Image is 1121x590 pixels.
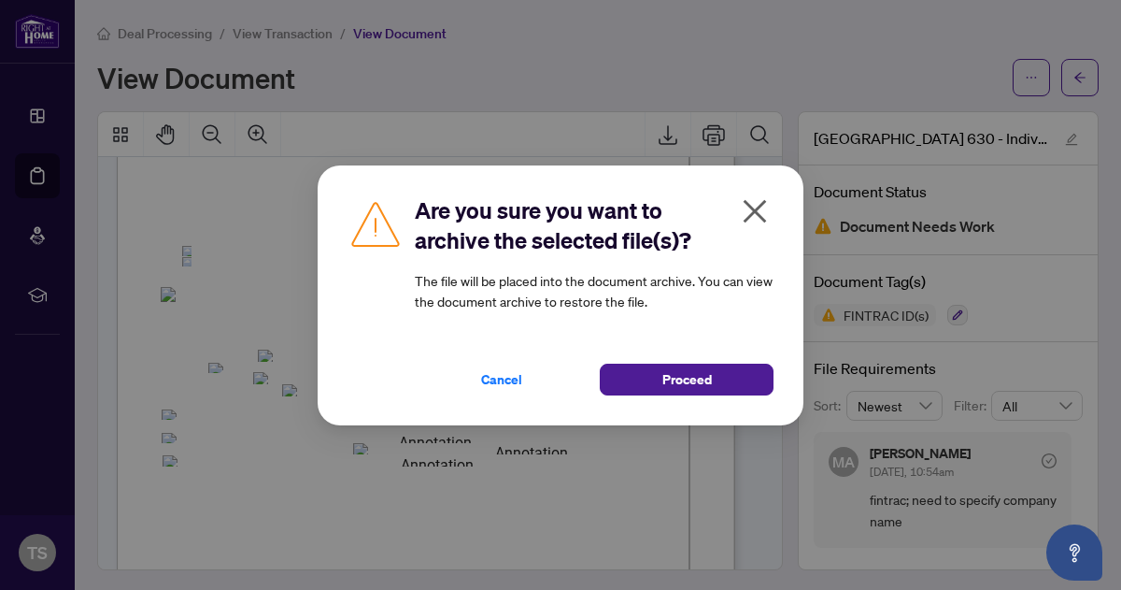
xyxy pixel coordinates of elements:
[600,364,773,396] button: Proceed
[740,196,770,226] span: close
[1046,525,1102,581] button: Open asap
[415,270,773,311] article: The file will be placed into the document archive. You can view the document archive to restore t...
[348,195,404,252] img: Caution Icon
[481,365,522,395] span: Cancel
[662,365,712,395] span: Proceed
[415,195,773,255] h2: Are you sure you want to archive the selected file(s)?
[415,364,589,396] button: Cancel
